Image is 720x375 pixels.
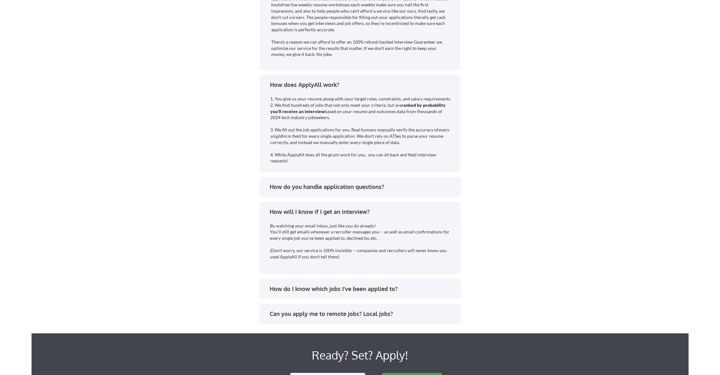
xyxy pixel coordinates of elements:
[270,102,447,114] strong: ranked by probability you'll receive an interview
[270,208,455,216] div: How will I know if I get an interview?
[270,310,455,318] div: Can you apply me to remote jobs? Local jobs?
[270,81,455,89] div: How does ApplyAll work?
[270,183,455,191] div: How do you handle application questions?
[120,346,600,364] div: Ready? Set? Apply!
[270,127,450,139] em: every single
[282,2,371,7] a: free live weekly resume workshops each week
[270,285,455,293] div: How do I know which jobs I've been applied to?
[270,223,451,260] div: By watching your email inbox, just like you do already! You'll still get emails whenever a recrui...
[270,96,452,164] div: 1. You give us your resume along with your target roles, constraints, and salary requirements. 2....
